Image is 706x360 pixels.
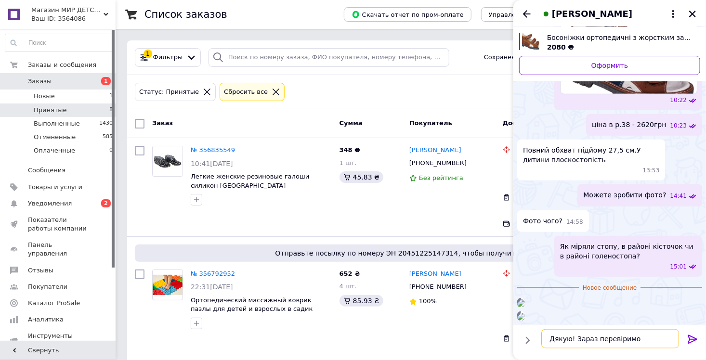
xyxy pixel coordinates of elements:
[34,92,55,101] span: Новые
[28,332,89,349] span: Инструменты вебмастера и SEO
[344,7,471,22] button: Скачать отчет по пром-оплате
[409,270,461,279] a: [PERSON_NAME]
[144,9,227,20] h1: Список заказов
[28,241,89,258] span: Панель управления
[191,160,233,167] span: 10:41[DATE]
[670,263,687,271] span: 15:01 12.08.2025
[28,266,53,275] span: Отзывы
[28,61,96,69] span: Заказы и сообщения
[191,173,309,198] a: Легкие женские резиновые галоши силикон [GEOGRAPHIC_DATA][PERSON_NAME] горох размер 37-41
[28,283,67,291] span: Покупатели
[419,297,437,305] span: 100%
[109,106,113,115] span: 8
[222,87,270,97] div: Сбросить все
[552,8,632,20] span: [PERSON_NAME]
[152,270,183,300] a: Фото товару
[419,174,463,181] span: Без рейтинга
[152,146,183,177] a: Фото товару
[517,299,525,307] img: 58794015-e994-4e84-8cdc-3f094e87d630_w500_h500
[521,8,533,20] button: Назад
[409,146,461,155] a: [PERSON_NAME]
[670,122,687,130] span: 10:23 12.08.2025
[34,119,80,128] span: Выполненные
[34,133,76,141] span: Отмененные
[670,96,687,104] span: 10:22 12.08.2025
[484,53,562,62] span: Сохраненные фильтры:
[523,145,659,165] span: Повний обхват підйому 27,5 см.У дитини плоскостопість
[191,283,233,291] span: 22:31[DATE]
[579,284,641,292] span: Новое сообщение
[409,159,467,167] span: [PHONE_NUMBER]
[28,183,82,192] span: Товары и услуги
[547,43,574,51] span: 2080 ₴
[109,146,113,155] span: 0
[103,133,113,141] span: 585
[28,77,52,86] span: Заказы
[522,33,539,50] img: 5385352546_w640_h640_bosonozhki-ortopedicheskie-s.jpg
[340,171,383,183] div: 45.83 ₴
[566,218,583,226] span: 14:58 12.08.2025
[5,34,113,51] input: Поиск
[209,48,449,67] input: Поиск по номеру заказа, ФИО покупателя, номеру телефона, Email, номеру накладной
[31,6,104,14] span: Магазин МИР ДЕТСТВА Одежда и обувь для детей и подростков
[592,120,666,130] span: ціна в р.38 - 2620грн
[28,216,89,233] span: Показатели работы компании
[340,295,383,307] div: 85.93 ₴
[687,8,698,20] button: Закрыть
[670,192,687,200] span: 14:41 12.08.2025
[547,33,693,42] span: Босоніжки ортопедичні з жорстким задником для хлопчика 4Rest Orto 06-167 Форест Орто розмір 31-38 38
[153,275,183,295] img: Фото товару
[409,119,452,127] span: Покупатель
[352,10,464,19] span: Скачать отчет по пром-оплате
[31,14,116,23] div: Ваш ID: 3564086
[541,329,679,348] textarea: Дякую! Зараз перевіримо
[109,92,113,101] span: 1
[481,7,572,22] button: Управление статусами
[34,146,75,155] span: Оплаченные
[519,33,700,52] a: Посмотреть товар
[340,283,357,290] span: 4 шт.
[540,8,679,20] button: [PERSON_NAME]
[489,11,564,18] span: Управление статусами
[99,119,113,128] span: 1430
[523,216,562,226] span: Фото чого?
[583,190,666,200] span: Можете зробити фото?
[191,146,235,154] a: № 356835549
[34,106,67,115] span: Принятые
[643,167,660,175] span: 13:53 12.08.2025
[139,248,683,258] span: Отправьте посылку по номеру ЭН 20451225147314, чтобы получить оплату
[191,270,235,277] a: № 356792952
[28,315,64,324] span: Аналитика
[137,87,201,97] div: Статус: Принятые
[340,159,357,167] span: 1 шт.
[152,119,173,127] span: Заказ
[409,283,467,290] span: [PHONE_NUMBER]
[153,53,183,62] span: Фильтры
[28,299,80,308] span: Каталог ProSale
[153,146,183,176] img: Фото товару
[560,242,696,261] span: Як міряли стопу, в районі кісточок чи в районі голеностопа?
[340,270,360,277] span: 652 ₴
[28,166,65,175] span: Сообщения
[101,199,111,207] span: 2
[101,77,111,85] span: 1
[517,313,525,321] img: 90b0f140-5223-45cc-be4b-39dd0894e773_w500_h500
[28,199,72,208] span: Уведомления
[340,119,363,127] span: Сумма
[191,296,313,331] a: Ортопедический массажный коврик пазлы для детей и взрослых в садик группы раннего развития домой ...
[521,334,534,347] button: Показать кнопки
[144,50,152,58] div: 1
[503,119,571,127] span: Доставка и оплата
[340,146,360,154] span: 348 ₴
[519,56,700,75] a: Оформить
